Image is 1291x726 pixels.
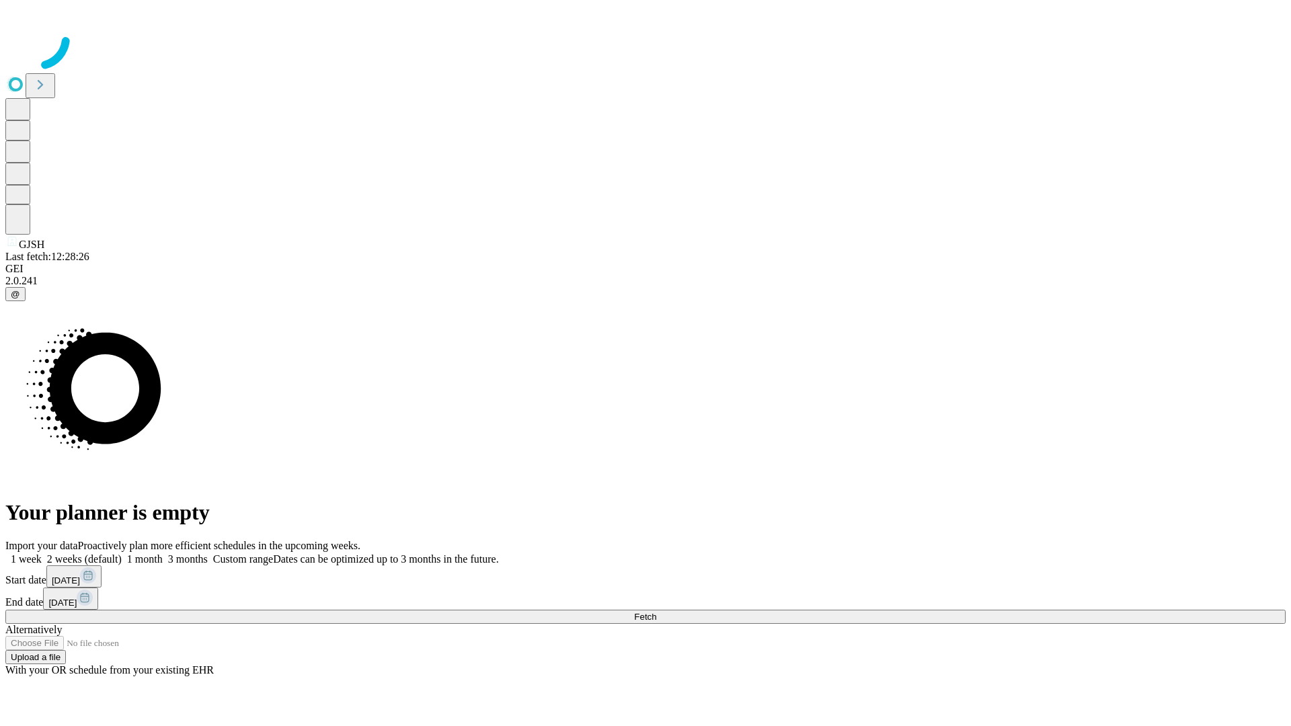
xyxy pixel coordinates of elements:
[11,289,20,299] span: @
[213,553,273,565] span: Custom range
[48,598,77,608] span: [DATE]
[47,553,122,565] span: 2 weeks (default)
[46,565,102,588] button: [DATE]
[5,650,66,664] button: Upload a file
[5,263,1286,275] div: GEI
[5,540,78,551] span: Import your data
[43,588,98,610] button: [DATE]
[11,553,42,565] span: 1 week
[5,275,1286,287] div: 2.0.241
[5,624,62,635] span: Alternatively
[78,540,360,551] span: Proactively plan more efficient schedules in the upcoming weeks.
[5,251,89,262] span: Last fetch: 12:28:26
[19,239,44,250] span: GJSH
[5,610,1286,624] button: Fetch
[5,664,214,676] span: With your OR schedule from your existing EHR
[273,553,498,565] span: Dates can be optimized up to 3 months in the future.
[5,588,1286,610] div: End date
[5,565,1286,588] div: Start date
[634,612,656,622] span: Fetch
[52,575,80,586] span: [DATE]
[5,500,1286,525] h1: Your planner is empty
[127,553,163,565] span: 1 month
[5,287,26,301] button: @
[168,553,208,565] span: 3 months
